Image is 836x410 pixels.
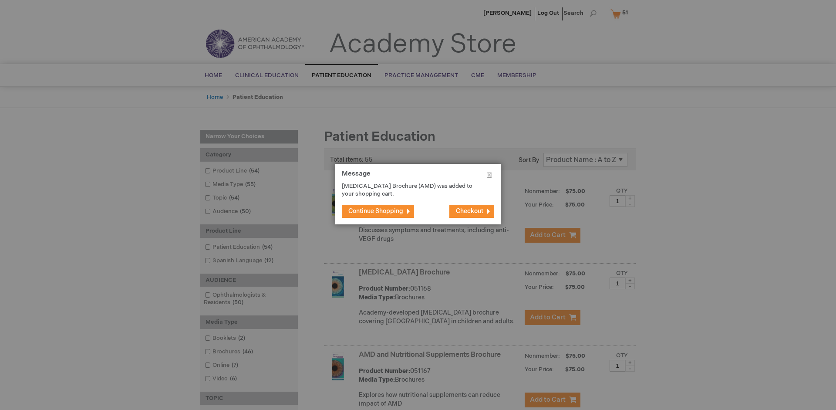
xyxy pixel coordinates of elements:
[456,207,483,215] span: Checkout
[449,205,494,218] button: Checkout
[342,182,481,198] p: [MEDICAL_DATA] Brochure (AMD) was added to your shopping cart.
[348,207,403,215] span: Continue Shopping
[342,205,414,218] button: Continue Shopping
[342,170,494,182] h1: Message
